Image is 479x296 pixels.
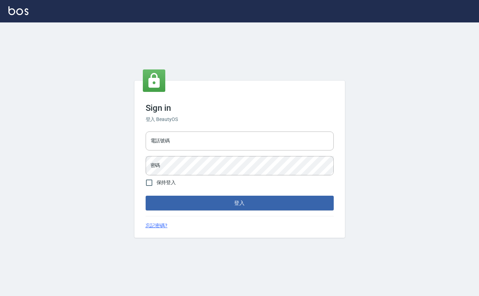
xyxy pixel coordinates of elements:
[146,103,334,113] h3: Sign in
[146,116,334,123] h6: 登入 BeautyOS
[146,222,168,229] a: 忘記密碼?
[8,6,28,15] img: Logo
[146,196,334,210] button: 登入
[157,179,176,186] span: 保持登入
